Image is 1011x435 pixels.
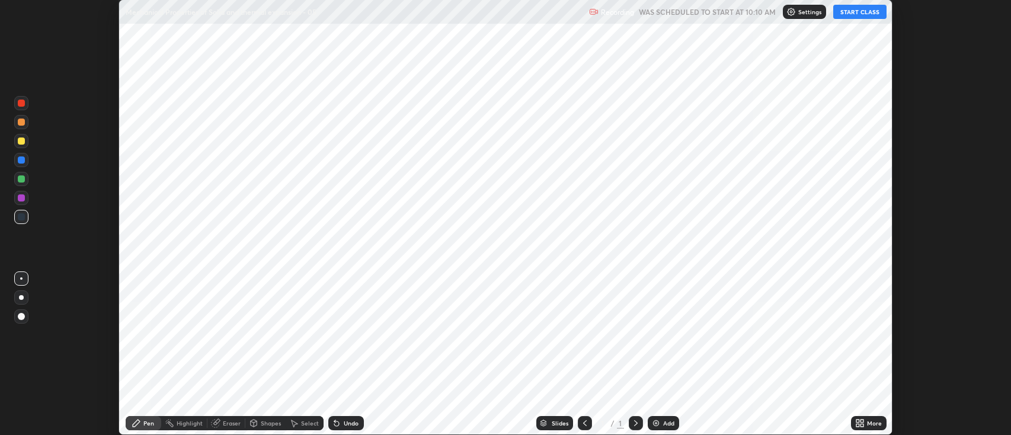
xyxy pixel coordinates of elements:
[301,420,319,426] div: Select
[143,420,154,426] div: Pen
[786,7,796,17] img: class-settings-icons
[833,5,887,19] button: START CLASS
[663,420,674,426] div: Add
[798,9,821,15] p: Settings
[223,420,241,426] div: Eraser
[344,420,359,426] div: Undo
[597,420,609,427] div: 1
[617,418,624,428] div: 1
[639,7,776,17] h5: WAS SCHEDULED TO START AT 10:10 AM
[601,8,634,17] p: Recording
[611,420,615,427] div: /
[177,420,203,426] div: Highlight
[867,420,882,426] div: More
[651,418,661,428] img: add-slide-button
[589,7,599,17] img: recording.375f2c34.svg
[552,420,568,426] div: Slides
[261,420,281,426] div: Shapes
[126,7,316,17] p: Mechanical Properties of Solid and thermal expansion - 05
